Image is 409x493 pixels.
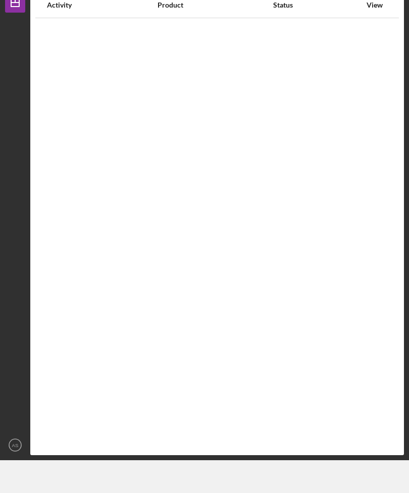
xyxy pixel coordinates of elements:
div: Status [273,1,361,9]
div: View [362,1,387,9]
button: AS [5,435,25,455]
text: AS [12,443,19,448]
div: Product [158,1,272,9]
div: Activity [47,1,157,9]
